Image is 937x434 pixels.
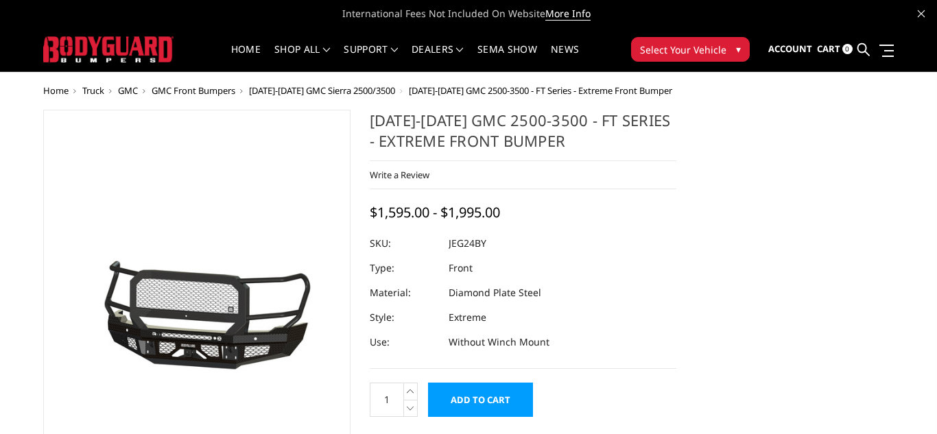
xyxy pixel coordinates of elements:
h1: [DATE]-[DATE] GMC 2500-3500 - FT Series - Extreme Front Bumper [370,110,677,161]
span: Cart [817,43,840,55]
input: Add to Cart [428,383,533,417]
a: [DATE]-[DATE] GMC Sierra 2500/3500 [249,84,395,97]
span: Select Your Vehicle [640,43,726,57]
a: Support [344,45,398,71]
a: shop all [274,45,330,71]
a: GMC Front Bumpers [152,84,235,97]
span: [DATE]-[DATE] GMC 2500-3500 - FT Series - Extreme Front Bumper [409,84,672,97]
img: BODYGUARD BUMPERS [43,36,174,62]
a: Home [231,45,261,71]
dd: Extreme [449,305,486,330]
a: Cart 0 [817,31,853,68]
a: Home [43,84,69,97]
dt: Type: [370,256,438,280]
dt: Material: [370,280,438,305]
a: SEMA Show [477,45,537,71]
dd: JEG24BY [449,231,486,256]
a: GMC [118,84,138,97]
dt: Use: [370,330,438,354]
dt: SKU: [370,231,438,256]
a: More Info [545,7,591,21]
dt: Style: [370,305,438,330]
a: Account [768,31,812,68]
dd: Diamond Plate Steel [449,280,541,305]
span: $1,595.00 - $1,995.00 [370,203,500,221]
img: 2024-2025 GMC 2500-3500 - FT Series - Extreme Front Bumper [47,245,346,385]
dd: Without Winch Mount [449,330,549,354]
span: 0 [842,44,853,54]
a: Truck [82,84,104,97]
a: Dealers [412,45,464,71]
dd: Front [449,256,473,280]
button: Select Your Vehicle [631,37,750,62]
span: Account [768,43,812,55]
a: News [551,45,579,71]
a: Write a Review [370,169,429,181]
span: ▾ [736,42,741,56]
